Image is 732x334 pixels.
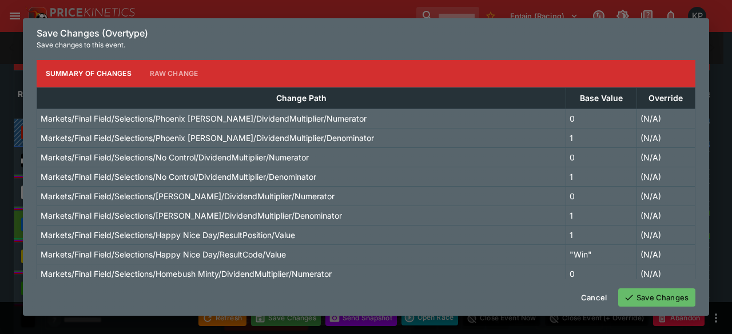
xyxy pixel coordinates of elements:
td: 1 [566,167,637,186]
p: Markets/Final Field/Selections/No Control/DividendMultiplier/Numerator [41,151,309,163]
td: 1 [566,225,637,244]
p: Markets/Final Field/Selections/Homebush Minty/DividendMultiplier/Numerator [41,268,332,280]
td: 0 [566,147,637,167]
td: (N/A) [636,264,695,283]
th: Change Path [37,87,566,108]
p: Markets/Final Field/Selections/Phoenix [PERSON_NAME]/DividendMultiplier/Denominator [41,132,374,144]
td: (N/A) [636,244,695,264]
td: (N/A) [636,225,695,244]
td: 0 [566,186,637,206]
th: Override [636,87,695,108]
button: Summary of Changes [37,60,141,87]
button: Save Changes [618,288,695,307]
td: 0 [566,108,637,128]
p: Save changes to this event. [37,39,695,51]
p: Markets/Final Field/Selections/Happy Nice Day/ResultCode/Value [41,248,286,260]
p: Markets/Final Field/Selections/Phoenix [PERSON_NAME]/DividendMultiplier/Numerator [41,112,367,124]
p: Markets/Final Field/Selections/No Control/DividendMultiplier/Denominator [41,171,316,183]
td: (N/A) [636,108,695,128]
p: Markets/Final Field/Selections/[PERSON_NAME]/DividendMultiplier/Numerator [41,190,335,202]
h6: Save Changes (Overtype) [37,27,695,39]
p: Markets/Final Field/Selections/Happy Nice Day/ResultPosition/Value [41,229,295,241]
td: (N/A) [636,128,695,147]
td: "Win" [566,244,637,264]
button: Cancel [574,288,614,307]
th: Base Value [566,87,637,108]
td: 1 [566,128,637,147]
td: (N/A) [636,186,695,206]
td: (N/A) [636,206,695,225]
td: 1 [566,206,637,225]
button: Raw Change [141,60,208,87]
td: 0 [566,264,637,283]
td: (N/A) [636,167,695,186]
td: (N/A) [636,147,695,167]
p: Markets/Final Field/Selections/[PERSON_NAME]/DividendMultiplier/Denominator [41,210,342,222]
